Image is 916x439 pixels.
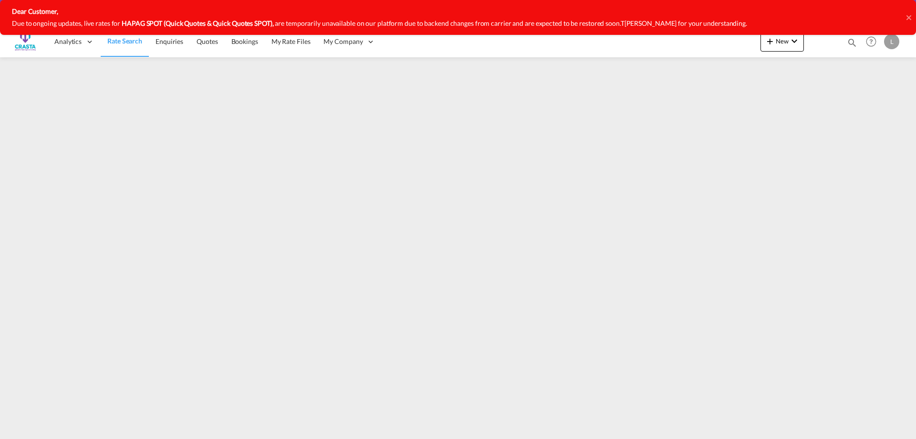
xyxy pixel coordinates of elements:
[265,26,317,57] a: My Rate Files
[847,37,857,52] div: icon-magnify
[884,34,899,49] div: L
[323,37,363,46] span: My Company
[190,26,224,57] a: Quotes
[197,37,218,45] span: Quotes
[107,37,142,45] span: Rate Search
[760,32,804,52] button: icon-plus 400-fgNewicon-chevron-down
[863,33,879,50] span: Help
[156,37,183,45] span: Enquiries
[54,37,82,46] span: Analytics
[271,37,311,45] span: My Rate Files
[48,26,101,57] div: Analytics
[14,31,36,52] img: ac429df091a311ed8aa72df674ea3bd9.png
[231,37,258,45] span: Bookings
[863,33,884,51] div: Help
[225,26,265,57] a: Bookings
[764,35,776,47] md-icon: icon-plus 400-fg
[764,37,800,45] span: New
[789,35,800,47] md-icon: icon-chevron-down
[101,26,149,57] a: Rate Search
[317,26,382,57] div: My Company
[847,37,857,48] md-icon: icon-magnify
[149,26,190,57] a: Enquiries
